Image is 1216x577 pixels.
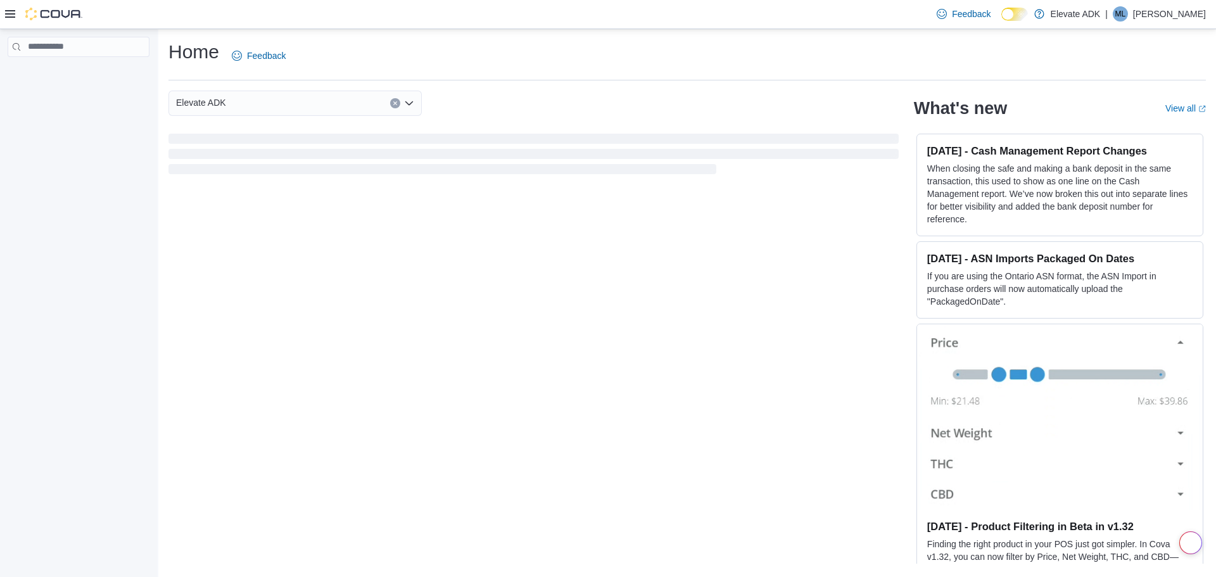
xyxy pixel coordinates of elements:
span: ML [1115,6,1126,22]
a: View allExternal link [1165,103,1206,113]
span: Feedback [247,49,286,62]
p: If you are using the Ontario ASN format, the ASN Import in purchase orders will now automatically... [927,270,1193,308]
span: Elevate ADK [176,95,226,110]
p: Elevate ADK [1051,6,1101,22]
nav: Complex example [8,60,149,90]
input: Dark Mode [1001,8,1028,21]
p: | [1105,6,1108,22]
h3: [DATE] - ASN Imports Packaged On Dates [927,252,1193,265]
svg: External link [1198,105,1206,113]
h3: [DATE] - Cash Management Report Changes [927,144,1193,157]
a: Feedback [932,1,996,27]
span: Loading [168,136,899,177]
span: Feedback [952,8,991,20]
p: When closing the safe and making a bank deposit in the same transaction, this used to show as one... [927,162,1193,225]
button: Open list of options [404,98,414,108]
h3: [DATE] - Product Filtering in Beta in v1.32 [927,520,1193,533]
h1: Home [168,39,219,65]
h2: What's new [914,98,1007,118]
a: Feedback [227,43,291,68]
div: Max Laclair [1113,6,1128,22]
p: [PERSON_NAME] [1133,6,1206,22]
img: Cova [25,8,82,20]
button: Clear input [390,98,400,108]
